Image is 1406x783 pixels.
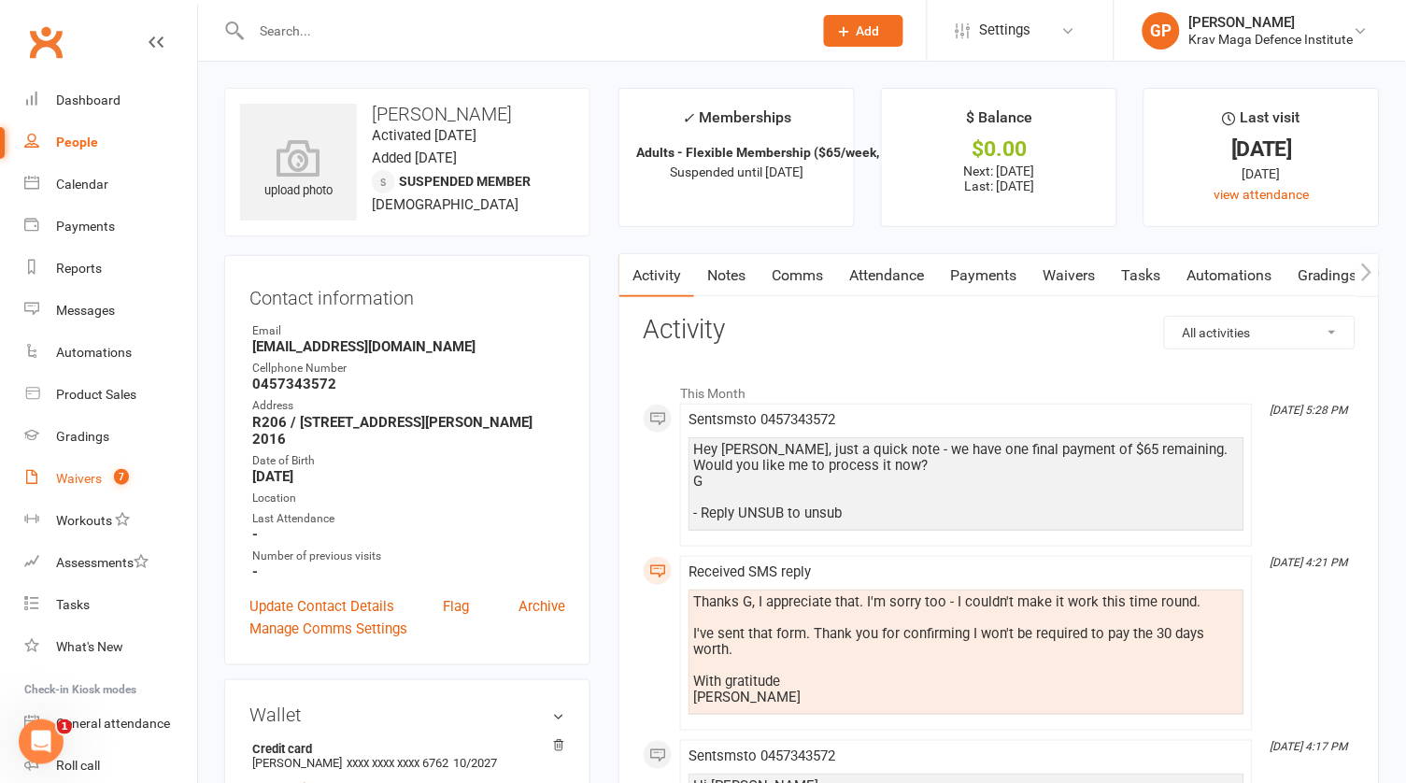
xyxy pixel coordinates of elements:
[56,429,109,444] div: Gradings
[240,139,357,201] div: upload photo
[1173,254,1285,297] a: Automations
[689,564,1244,580] div: Received SMS reply
[1161,164,1362,184] div: [DATE]
[252,322,565,340] div: Email
[689,747,835,764] span: Sent sms to 0457343572
[56,303,115,318] div: Messages
[1271,556,1348,569] i: [DATE] 4:21 PM
[249,705,565,725] h3: Wallet
[252,376,565,392] strong: 0457343572
[24,79,197,121] a: Dashboard
[670,164,803,179] span: Suspended until [DATE]
[252,468,565,485] strong: [DATE]
[252,360,565,377] div: Cellphone Number
[252,397,565,415] div: Address
[643,316,1356,345] h3: Activity
[56,513,112,528] div: Workouts
[252,548,565,565] div: Number of previous visits
[240,104,575,124] h3: [PERSON_NAME]
[252,490,565,507] div: Location
[682,109,694,127] i: ✓
[24,626,197,668] a: What's New
[24,584,197,626] a: Tasks
[857,23,880,38] span: Add
[619,254,694,297] a: Activity
[246,18,800,44] input: Search...
[56,177,108,192] div: Calendar
[252,526,565,543] strong: -
[693,594,1240,705] div: Thanks G, I appreciate that. I'm sorry too - I couldn't make it work this time round. I've sent t...
[1143,12,1180,50] div: GP
[518,595,565,618] a: Archive
[252,742,556,756] strong: Credit card
[1189,14,1354,31] div: [PERSON_NAME]
[56,387,136,402] div: Product Sales
[56,261,102,276] div: Reports
[899,164,1100,193] p: Next: [DATE] Last: [DATE]
[899,139,1100,159] div: $0.00
[252,338,565,355] strong: [EMAIL_ADDRESS][DOMAIN_NAME]
[643,374,1356,404] li: This Month
[399,174,531,189] span: Suspended member
[372,149,457,166] time: Added [DATE]
[372,127,476,144] time: Activated [DATE]
[249,618,407,640] a: Manage Comms Settings
[56,597,90,612] div: Tasks
[453,756,497,770] span: 10/2027
[252,563,565,580] strong: -
[937,254,1030,297] a: Payments
[636,145,908,160] strong: Adults - Flexible Membership ($65/week, 30...
[56,219,115,234] div: Payments
[249,280,565,308] h3: Contact information
[1189,31,1354,48] div: Krav Maga Defence Institute
[1271,404,1348,417] i: [DATE] 5:28 PM
[1108,254,1173,297] a: Tasks
[1030,254,1108,297] a: Waivers
[1161,139,1362,159] div: [DATE]
[24,542,197,584] a: Assessments
[966,106,1032,139] div: $ Balance
[57,719,72,734] span: 1
[56,135,98,149] div: People
[252,510,565,528] div: Last Attendance
[252,414,565,448] strong: R206 / [STREET_ADDRESS][PERSON_NAME] 2016
[24,121,197,164] a: People
[56,93,121,107] div: Dashboard
[252,452,565,470] div: Date of Birth
[444,595,470,618] a: Flag
[693,442,1240,521] div: Hey [PERSON_NAME], just a quick note - we have one final payment of $65 remaining. Would you like...
[114,469,129,485] span: 7
[19,719,64,764] iframe: Intercom live chat
[56,758,100,773] div: Roll call
[1223,106,1300,139] div: Last visit
[56,639,123,654] div: What's New
[980,9,1031,51] span: Settings
[24,500,197,542] a: Workouts
[24,374,197,416] a: Product Sales
[694,254,759,297] a: Notes
[24,416,197,458] a: Gradings
[249,739,565,773] li: [PERSON_NAME]
[24,703,197,745] a: General attendance kiosk mode
[759,254,836,297] a: Comms
[682,106,791,140] div: Memberships
[689,411,835,428] span: Sent sms to 0457343572
[347,756,448,770] span: xxxx xxxx xxxx 6762
[24,248,197,290] a: Reports
[372,196,518,213] span: [DEMOGRAPHIC_DATA]
[24,290,197,332] a: Messages
[1214,187,1310,202] a: view attendance
[249,595,394,618] a: Update Contact Details
[22,19,69,65] a: Clubworx
[24,206,197,248] a: Payments
[824,15,903,47] button: Add
[56,716,170,731] div: General attendance
[24,332,197,374] a: Automations
[56,555,149,570] div: Assessments
[1271,740,1348,753] i: [DATE] 4:17 PM
[56,471,102,486] div: Waivers
[836,254,937,297] a: Attendance
[24,164,197,206] a: Calendar
[56,345,132,360] div: Automations
[24,458,197,500] a: Waivers 7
